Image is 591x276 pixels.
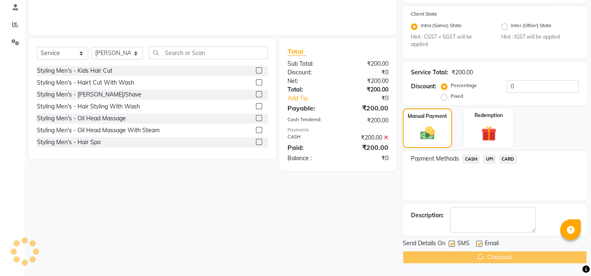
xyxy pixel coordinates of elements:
[475,112,503,119] label: Redemption
[408,113,447,120] label: Manual Payment
[37,67,112,75] div: Styling Men's - Kids Hair Cut
[501,33,579,41] small: Hint : IGST will be applied
[511,22,552,32] label: Inter (Other) State
[338,60,395,68] div: ₹200.00
[411,154,459,163] span: Payment Methods
[288,47,306,56] span: Total
[403,239,445,249] span: Send Details On
[411,10,437,18] label: Client State
[499,154,517,164] span: CARD
[281,68,338,77] div: Discount:
[281,77,338,85] div: Net:
[37,138,100,147] div: Styling Men's - Hair Spa
[37,126,160,135] div: Styling Men's - Oil Head Massage With Steam
[338,77,395,85] div: ₹200.00
[37,114,126,123] div: Styling Men's - Oil Head Massage
[281,103,338,113] div: Payable:
[451,82,477,89] label: Percentage
[338,103,395,113] div: ₹200.00
[485,239,499,249] span: Email
[338,85,395,94] div: ₹200.00
[281,143,338,152] div: Paid:
[457,239,470,249] span: SMS
[281,154,338,163] div: Balance :
[37,90,141,99] div: Styling Men's - [PERSON_NAME]/Shave
[451,92,463,100] label: Fixed
[411,68,448,77] div: Service Total:
[281,85,338,94] div: Total:
[338,154,395,163] div: ₹0
[281,116,338,125] div: Cash Tendered:
[37,78,134,87] div: Styling Men's - Hairt Cut With Wash
[338,68,395,77] div: ₹0
[281,133,338,142] div: CASH
[411,33,488,48] small: Hint : CGST + SGST will be applied
[347,94,395,103] div: ₹0
[338,116,395,125] div: ₹200.00
[338,143,395,152] div: ₹200.00
[281,94,347,103] a: Add Tip
[149,46,268,59] input: Search or Scan
[411,211,444,220] div: Description:
[288,126,388,133] div: Payments
[452,68,473,77] div: ₹200.00
[411,82,436,91] div: Discount:
[421,22,462,32] label: Intra (Same) State
[483,154,496,164] span: UPI
[477,124,501,143] img: _gift.svg
[462,154,480,164] span: CASH
[338,133,395,142] div: ₹200.00
[416,125,439,141] img: _cash.svg
[37,102,140,111] div: Styling Men's - Hair Styling With Wash
[281,60,338,68] div: Sub Total:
